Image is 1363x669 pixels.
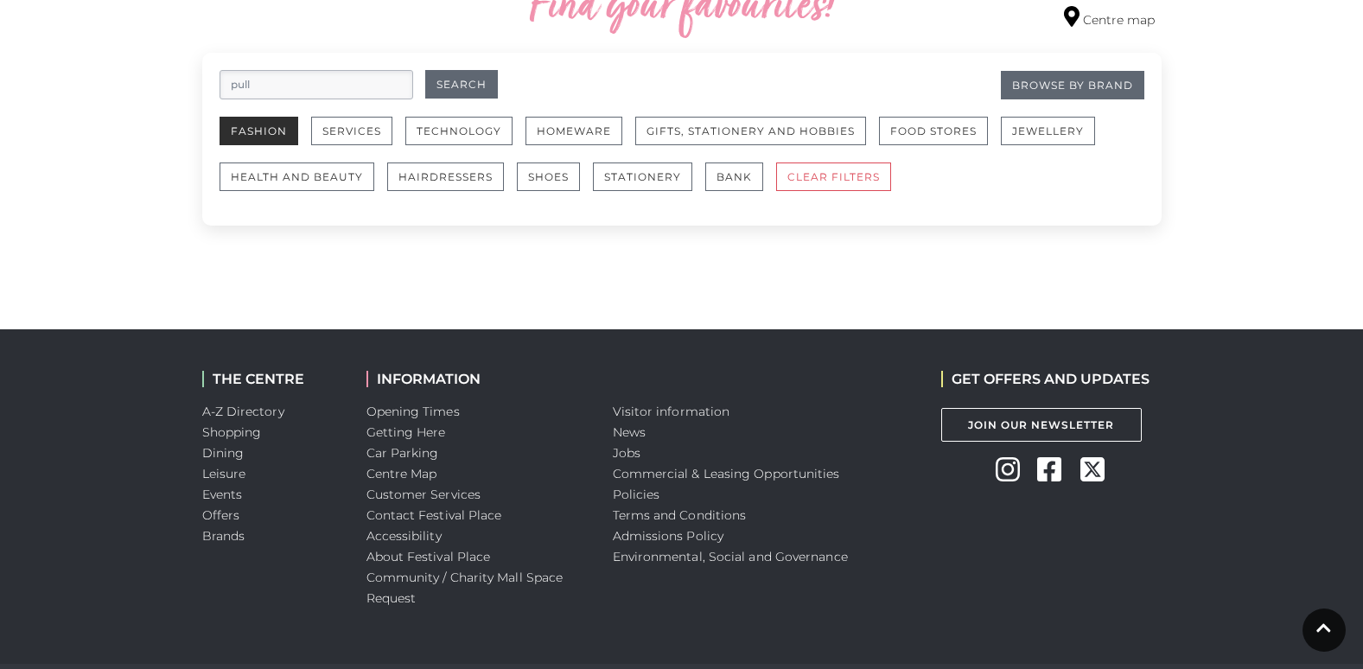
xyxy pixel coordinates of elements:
[220,117,311,162] a: Fashion
[1001,71,1144,99] a: Browse By Brand
[366,570,564,606] a: Community / Charity Mall Space Request
[705,162,763,191] button: Bank
[879,117,1001,162] a: Food Stores
[220,117,298,145] button: Fashion
[202,404,284,419] a: A-Z Directory
[366,507,502,523] a: Contact Festival Place
[366,445,439,461] a: Car Parking
[1064,6,1155,29] a: Centre map
[202,466,246,481] a: Leisure
[613,445,640,461] a: Jobs
[1001,117,1095,145] button: Jewellery
[405,117,513,145] button: Technology
[517,162,580,191] button: Shoes
[202,445,245,461] a: Dining
[613,466,840,481] a: Commercial & Leasing Opportunities
[366,549,491,564] a: About Festival Place
[202,424,262,440] a: Shopping
[366,528,442,544] a: Accessibility
[220,162,374,191] button: Health and Beauty
[517,162,593,208] a: Shoes
[366,424,446,440] a: Getting Here
[366,487,481,502] a: Customer Services
[525,117,635,162] a: Homeware
[366,404,460,419] a: Opening Times
[593,162,692,191] button: Stationery
[879,117,988,145] button: Food Stores
[776,162,891,191] button: CLEAR FILTERS
[613,404,730,419] a: Visitor information
[202,487,243,502] a: Events
[613,507,747,523] a: Terms and Conditions
[202,507,240,523] a: Offers
[613,487,660,502] a: Policies
[1001,117,1108,162] a: Jewellery
[425,70,498,99] button: Search
[613,424,646,440] a: News
[613,528,724,544] a: Admissions Policy
[366,466,437,481] a: Centre Map
[525,117,622,145] button: Homeware
[941,371,1150,387] h2: GET OFFERS AND UPDATES
[220,70,413,99] input: Search for retailers
[593,162,705,208] a: Stationery
[366,371,587,387] h2: INFORMATION
[311,117,392,145] button: Services
[311,117,405,162] a: Services
[613,549,848,564] a: Environmental, Social and Governance
[635,117,879,162] a: Gifts, Stationery and Hobbies
[202,371,341,387] h2: THE CENTRE
[387,162,517,208] a: Hairdressers
[705,162,776,208] a: Bank
[941,408,1142,442] a: Join Our Newsletter
[635,117,866,145] button: Gifts, Stationery and Hobbies
[202,528,245,544] a: Brands
[387,162,504,191] button: Hairdressers
[776,162,904,208] a: CLEAR FILTERS
[405,117,525,162] a: Technology
[220,162,387,208] a: Health and Beauty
